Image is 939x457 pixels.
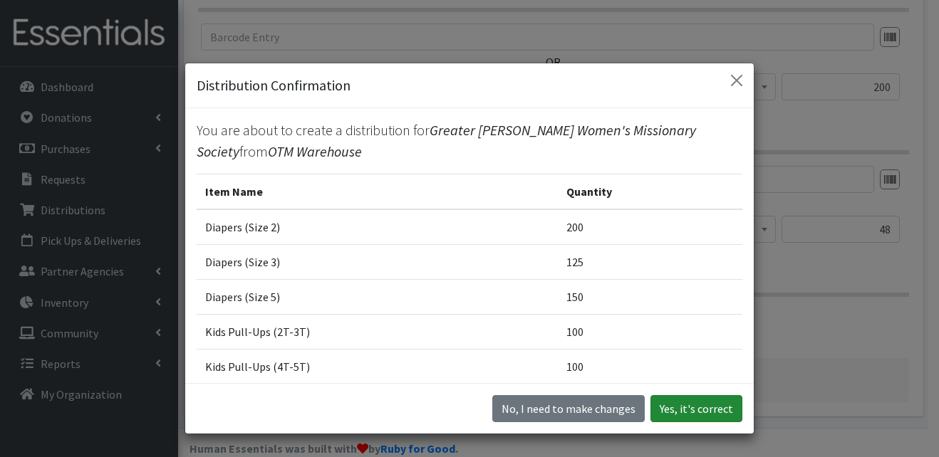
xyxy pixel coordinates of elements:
[558,174,742,210] th: Quantity
[197,245,558,280] td: Diapers (Size 3)
[197,209,558,245] td: Diapers (Size 2)
[197,350,558,384] td: Kids Pull-Ups (4T-5T)
[197,75,351,96] h5: Distribution Confirmation
[558,280,742,315] td: 150
[558,350,742,384] td: 100
[725,69,748,92] button: Close
[650,395,742,422] button: Yes, it's correct
[197,315,558,350] td: Kids Pull-Ups (2T-3T)
[197,121,696,160] span: Greater [PERSON_NAME] Women's Missionary Society
[268,142,362,160] span: OTM Warehouse
[197,120,742,162] p: You are about to create a distribution for from
[558,315,742,350] td: 100
[197,174,558,210] th: Item Name
[558,245,742,280] td: 125
[492,395,645,422] button: No I need to make changes
[558,209,742,245] td: 200
[197,280,558,315] td: Diapers (Size 5)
